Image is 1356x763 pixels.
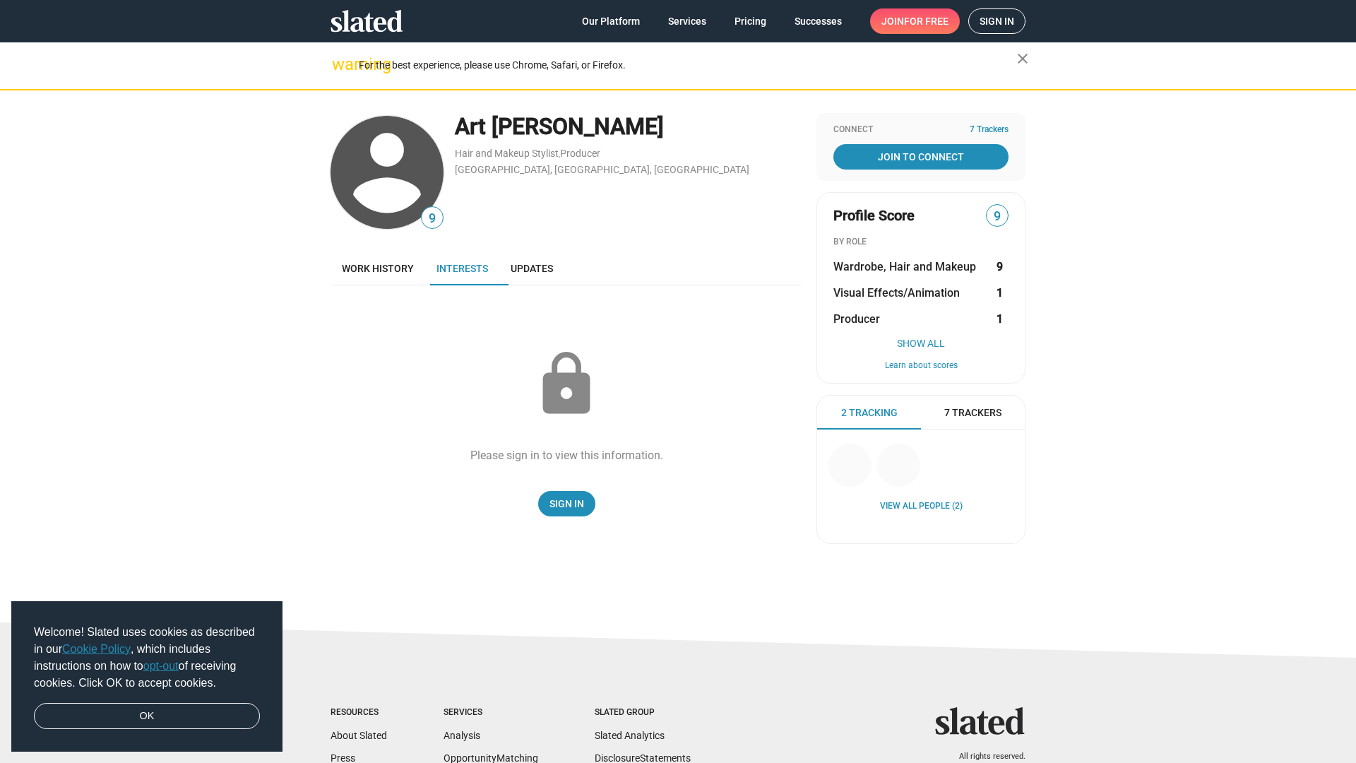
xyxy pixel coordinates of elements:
div: BY ROLE [833,237,1009,248]
a: [GEOGRAPHIC_DATA], [GEOGRAPHIC_DATA], [GEOGRAPHIC_DATA] [455,164,749,175]
span: for free [904,8,948,34]
span: Join To Connect [836,144,1006,170]
div: Services [444,707,538,718]
a: View all People (2) [880,501,963,512]
span: 9 [422,209,443,228]
a: Join To Connect [833,144,1009,170]
a: Work history [331,252,425,285]
span: Pricing [734,8,766,34]
a: Cookie Policy [62,643,131,655]
div: For the best experience, please use Chrome, Safari, or Firefox. [359,56,1017,75]
a: dismiss cookie message [34,703,260,730]
span: Profile Score [833,206,915,225]
span: 7 Trackers [944,406,1001,420]
a: Analysis [444,730,480,741]
div: Resources [331,707,387,718]
span: Interests [436,263,488,274]
span: Sign in [980,9,1014,33]
div: Connect [833,124,1009,136]
strong: 1 [997,285,1003,300]
strong: 9 [997,259,1003,274]
span: Successes [795,8,842,34]
span: Sign In [549,491,584,516]
span: 9 [987,207,1008,226]
a: Updates [499,252,564,285]
span: Services [668,8,706,34]
span: Updates [511,263,553,274]
a: opt-out [143,660,179,672]
a: Successes [783,8,853,34]
div: Please sign in to view this information. [470,448,663,463]
a: About Slated [331,730,387,741]
span: 7 Trackers [970,124,1009,136]
mat-icon: warning [332,56,349,73]
mat-icon: close [1014,50,1031,67]
span: 2 Tracking [841,406,898,420]
a: Slated Analytics [595,730,665,741]
a: Services [657,8,718,34]
a: Our Platform [571,8,651,34]
div: cookieconsent [11,601,282,752]
span: Work history [342,263,414,274]
mat-icon: lock [531,349,602,420]
div: Slated Group [595,707,691,718]
span: Join [881,8,948,34]
a: Sign In [538,491,595,516]
span: Wardrobe, Hair and Makeup [833,259,976,274]
a: Producer [560,148,600,159]
a: Pricing [723,8,778,34]
div: Art [PERSON_NAME] [455,112,802,142]
span: Our Platform [582,8,640,34]
a: Joinfor free [870,8,960,34]
a: Sign in [968,8,1025,34]
strong: 1 [997,312,1003,326]
span: Visual Effects/Animation [833,285,960,300]
span: Producer [833,312,880,326]
span: Welcome! Slated uses cookies as described in our , which includes instructions on how to of recei... [34,624,260,692]
span: , [559,150,560,158]
a: Hair and Makeup Stylist [455,148,559,159]
button: Learn about scores [833,360,1009,372]
a: Interests [425,252,499,285]
button: Show All [833,338,1009,349]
